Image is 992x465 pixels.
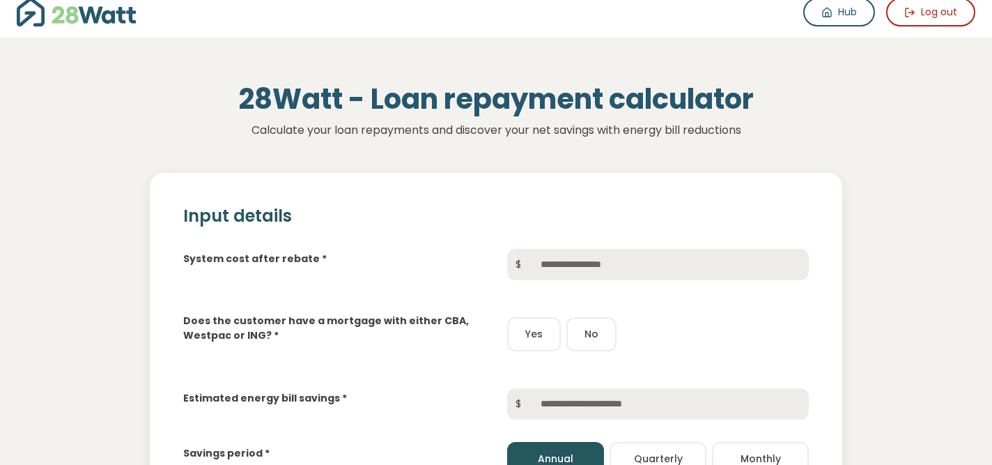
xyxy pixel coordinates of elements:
span: $ [507,249,529,280]
p: Calculate your loan repayments and discover your net savings with energy bill reductions [78,121,914,139]
label: Does the customer have a mortgage with either CBA, Westpac or ING? * [183,314,485,343]
h1: 28Watt - Loan repayment calculator [78,82,914,116]
label: Savings period * [183,446,270,461]
span: $ [507,388,529,420]
button: No [566,317,617,351]
label: System cost after rebate * [183,252,327,266]
label: Estimated energy bill savings * [183,391,347,406]
button: Yes [507,317,561,351]
h2: Input details [183,206,809,227]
